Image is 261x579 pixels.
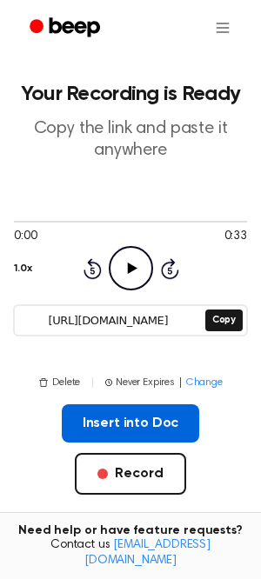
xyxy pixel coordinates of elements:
span: Contact us [10,538,251,569]
button: Record [75,453,185,495]
button: Delete [38,375,80,390]
button: 1.0x [14,254,31,283]
button: Open menu [202,7,244,49]
a: [EMAIL_ADDRESS][DOMAIN_NAME] [84,539,211,567]
a: Beep [17,11,116,45]
span: | [90,375,95,390]
span: | [178,375,183,390]
button: Never Expires|Change [105,375,223,390]
span: 0:33 [224,228,247,246]
button: Insert into Doc [62,404,200,443]
h1: Your Recording is Ready [14,83,247,104]
span: Change [186,375,223,390]
button: Copy [205,309,243,331]
p: Copy the link and paste it anywhere [14,118,247,162]
span: 0:00 [14,228,37,246]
